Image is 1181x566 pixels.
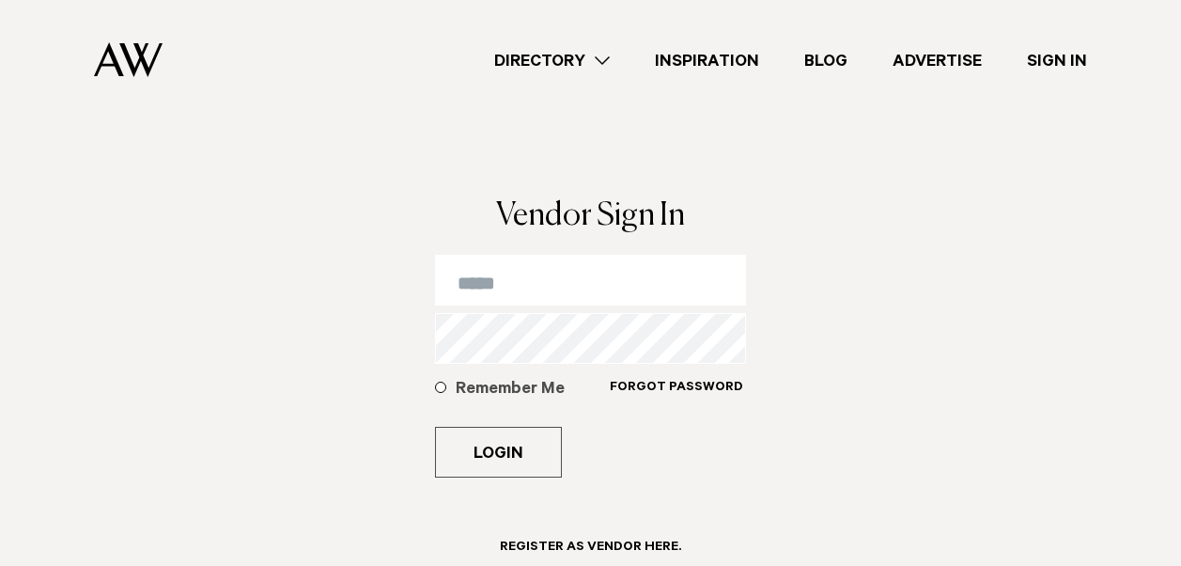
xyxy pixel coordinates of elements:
[1004,48,1110,73] a: Sign In
[94,42,163,77] img: Auckland Weddings Logo
[782,48,870,73] a: Blog
[435,200,746,232] h1: Vendor Sign In
[500,540,681,558] h6: Register as Vendor here.
[456,379,609,401] h5: Remember Me
[609,379,744,419] a: Forgot Password
[870,48,1004,73] a: Advertise
[610,380,743,398] h6: Forgot Password
[435,427,562,478] button: Login
[472,48,632,73] a: Directory
[632,48,782,73] a: Inspiration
